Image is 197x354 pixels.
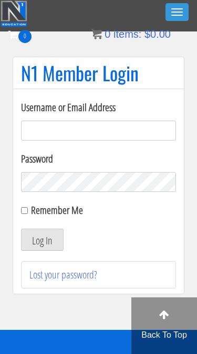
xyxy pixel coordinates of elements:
span: 0 [105,28,110,40]
span: $ [144,28,150,40]
bdi: 0.00 [144,28,171,40]
img: icon11.png [91,29,102,39]
span: 0 [18,30,32,43]
label: Password [21,151,176,167]
label: Username or Email Address [21,100,176,115]
span: items: [113,28,141,40]
button: Log In [21,229,64,251]
img: n1-education [1,1,27,27]
a: 0 items: $0.00 [91,28,171,40]
a: 0 [8,27,32,41]
label: Remember Me [31,203,83,217]
a: Lost your password? [29,267,97,282]
h1: N1 Member Login [21,62,176,83]
p: Back To Top [131,329,197,341]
